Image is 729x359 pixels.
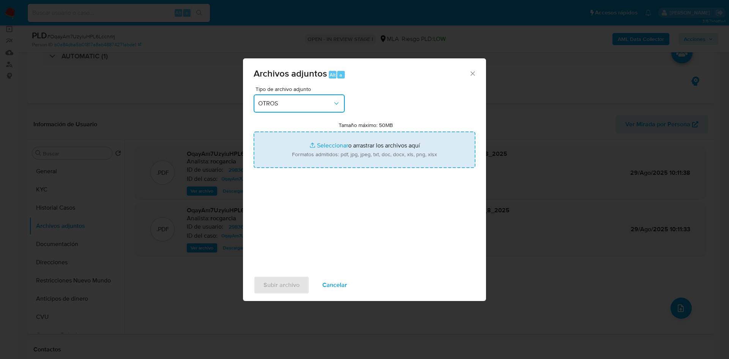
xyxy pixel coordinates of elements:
span: Tipo de archivo adjunto [256,86,347,92]
span: Cancelar [322,277,347,293]
label: Tamaño máximo: 50MB [339,122,393,129]
span: a [339,71,342,78]
button: Cancelar [312,276,357,294]
button: Cerrar [469,70,476,77]
span: OTROS [258,100,333,107]
span: Alt [330,71,336,78]
span: Archivos adjuntos [254,67,327,80]
button: OTROS [254,94,345,113]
